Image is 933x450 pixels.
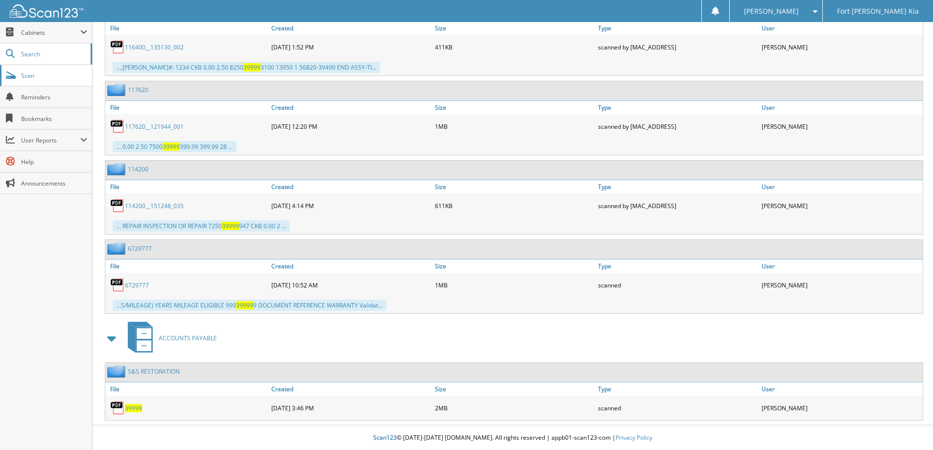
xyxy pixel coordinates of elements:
[21,136,80,144] span: User Reports
[21,158,87,166] span: Help
[128,165,148,173] a: 114200
[125,202,184,210] a: 114200__151248_035
[759,180,923,193] a: User
[122,319,217,357] a: ACCOUNTS PAYABLE
[105,22,269,35] a: File
[107,84,128,96] img: folder2.png
[269,382,432,396] a: Created
[21,71,87,80] span: Scan
[759,22,923,35] a: User
[159,334,217,342] span: ACCOUNTS PAYABLE
[269,37,432,57] div: [DATE] 1:52 PM
[759,101,923,114] a: User
[110,198,125,213] img: PDF.png
[110,119,125,134] img: PDF.png
[269,398,432,418] div: [DATE] 3:46 PM
[163,142,180,151] span: 39999
[432,101,596,114] a: Size
[596,101,759,114] a: Type
[269,101,432,114] a: Created
[113,300,386,311] div: ...S/MILEAGE) YEARS MILEAGE ELIGIBLE 999 9 DOCUMENT REFERENCE WARRANTY Validat...
[269,180,432,193] a: Created
[243,63,261,71] span: 39999
[596,22,759,35] a: Type
[21,179,87,188] span: Announcements
[596,37,759,57] div: scanned by [MAC_ADDRESS]
[125,281,149,289] a: 6729777
[596,275,759,295] div: scanned
[616,433,652,442] a: Privacy Policy
[105,180,269,193] a: File
[759,117,923,136] div: [PERSON_NAME]
[759,260,923,273] a: User
[128,86,148,94] a: 117620
[107,365,128,378] img: folder2.png
[21,50,86,58] span: Search
[21,93,87,101] span: Reminders
[432,275,596,295] div: 1MB
[432,196,596,215] div: 611KB
[432,22,596,35] a: Size
[759,275,923,295] div: [PERSON_NAME]
[432,382,596,396] a: Size
[113,62,380,73] div: ...,[PERSON_NAME]#: 1234 CKB 0.00 2.50 8250 3100 13950 1 56820-3V490 END ASSY-TI...
[269,260,432,273] a: Created
[105,260,269,273] a: File
[21,115,87,123] span: Bookmarks
[269,117,432,136] div: [DATE] 12:20 PM
[596,117,759,136] div: scanned by [MAC_ADDRESS]
[125,404,142,412] a: 39999
[125,122,184,131] a: 117620__121944_001
[744,8,799,14] span: [PERSON_NAME]
[107,163,128,175] img: folder2.png
[596,382,759,396] a: Type
[269,275,432,295] div: [DATE] 10:52 AM
[10,4,83,18] img: scan123-logo-white.svg
[110,278,125,292] img: PDF.png
[432,117,596,136] div: 1MB
[432,260,596,273] a: Size
[759,382,923,396] a: User
[105,382,269,396] a: File
[236,301,253,309] span: 39999
[128,367,180,376] a: S&S RESTORATION
[432,37,596,57] div: 411KB
[759,37,923,57] div: [PERSON_NAME]
[128,244,152,253] a: 6729777
[432,180,596,193] a: Size
[596,196,759,215] div: scanned by [MAC_ADDRESS]
[105,101,269,114] a: File
[93,426,933,450] div: © [DATE]-[DATE] [DOMAIN_NAME]. All rights reserved | appb01-scan123-com |
[596,260,759,273] a: Type
[110,40,125,54] img: PDF.png
[21,28,80,37] span: Cabinets
[110,401,125,415] img: PDF.png
[596,398,759,418] div: scanned
[113,220,290,232] div: ... REPAIR INSPECTION OR REPAIR 7250 947 CKB 0.00 2 ...
[373,433,397,442] span: Scan123
[125,43,184,51] a: 116400__135130_002
[269,196,432,215] div: [DATE] 4:14 PM
[759,196,923,215] div: [PERSON_NAME]
[269,22,432,35] a: Created
[107,242,128,255] img: folder2.png
[837,8,919,14] span: Fort [PERSON_NAME] Kia
[759,398,923,418] div: [PERSON_NAME]
[222,222,239,230] span: 39999
[432,398,596,418] div: 2MB
[596,180,759,193] a: Type
[113,141,237,152] div: ... 0.00 2.50 7500 399.99 399.99 28 ...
